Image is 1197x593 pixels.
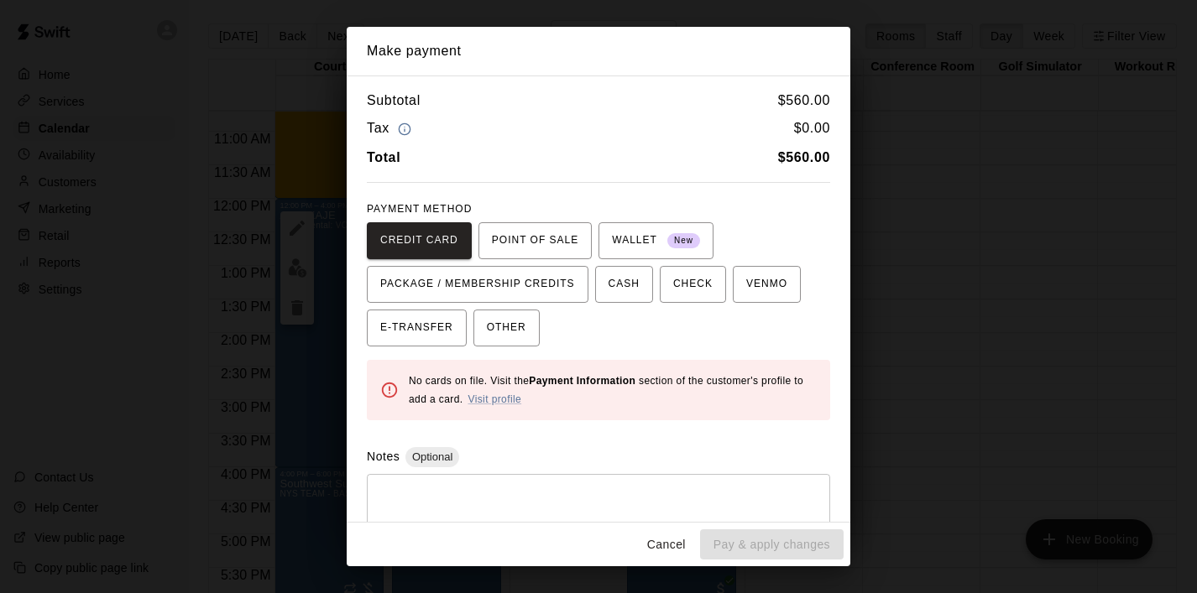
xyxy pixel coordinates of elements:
h2: Make payment [347,27,850,75]
button: OTHER [473,310,540,346]
span: WALLET [612,227,700,254]
span: PAYMENT METHOD [367,203,472,215]
span: CHECK [673,271,713,298]
button: CHECK [660,266,726,303]
span: No cards on file. Visit the section of the customer's profile to add a card. [409,375,803,405]
button: CREDIT CARD [367,222,472,259]
span: OTHER [487,315,526,341]
span: POINT OF SALE [492,227,578,254]
a: Visit profile [468,393,521,405]
span: CASH [609,271,640,298]
span: CREDIT CARD [380,227,458,254]
button: Cancel [640,529,693,560]
b: $ 560.00 [778,150,830,164]
span: E-TRANSFER [380,315,453,341]
b: Payment Information [529,375,635,387]
button: POINT OF SALE [478,222,592,259]
span: Optional [405,450,459,463]
h6: $ 0.00 [794,117,830,140]
button: E-TRANSFER [367,310,467,346]
span: New [667,230,700,252]
button: WALLET New [598,222,713,259]
h6: $ 560.00 [778,90,830,112]
label: Notes [367,450,400,463]
h6: Subtotal [367,90,421,112]
span: VENMO [746,271,787,298]
span: PACKAGE / MEMBERSHIP CREDITS [380,271,575,298]
h6: Tax [367,117,416,140]
button: CASH [595,266,653,303]
button: PACKAGE / MEMBERSHIP CREDITS [367,266,588,303]
button: VENMO [733,266,801,303]
b: Total [367,150,400,164]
